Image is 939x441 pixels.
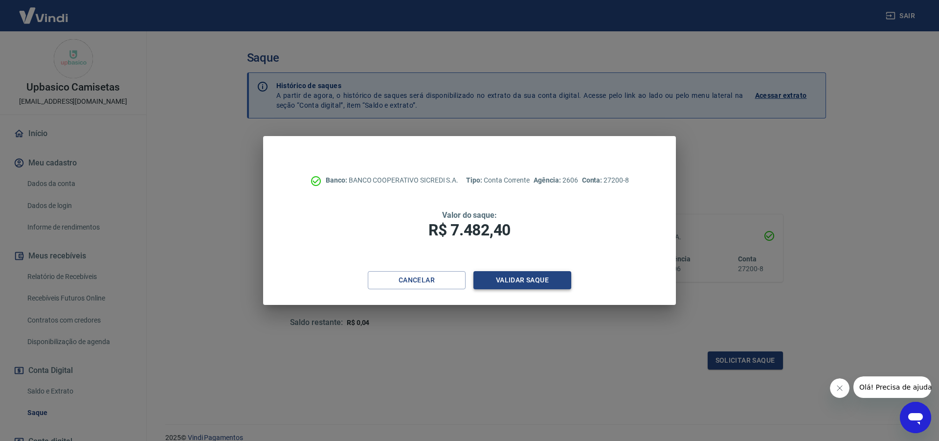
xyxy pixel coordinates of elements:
[900,402,931,433] iframe: Botão para abrir a janela de mensagens
[428,221,511,239] span: R$ 7.482,40
[326,175,458,186] p: BANCO COOPERATIVO SICREDI S.A.
[466,175,530,186] p: Conta Corrente
[466,176,484,184] span: Tipo:
[582,175,629,186] p: 27200-8
[830,378,850,398] iframe: Fechar mensagem
[534,176,562,184] span: Agência:
[368,271,466,289] button: Cancelar
[473,271,571,289] button: Validar saque
[326,176,349,184] span: Banco:
[534,175,578,186] p: 2606
[582,176,604,184] span: Conta:
[442,210,497,220] span: Valor do saque:
[853,376,931,398] iframe: Mensagem da empresa
[6,7,82,15] span: Olá! Precisa de ajuda?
